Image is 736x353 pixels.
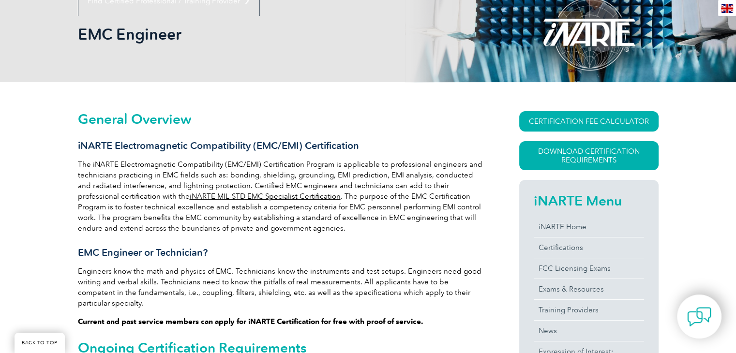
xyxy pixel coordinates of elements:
a: News [534,321,644,341]
a: BACK TO TOP [15,333,65,353]
p: Engineers know the math and physics of EMC. Technicians know the instruments and test setups. Eng... [78,266,484,309]
a: Download Certification Requirements [519,141,659,170]
p: The iNARTE Electromagnetic Compatibility (EMC/EMI) Certification Program is applicable to profess... [78,159,484,234]
h2: General Overview [78,111,484,127]
h3: iNARTE Electromagnetic Compatibility (EMC/EMI) Certification [78,140,484,152]
a: Training Providers [534,300,644,320]
a: Certifications [534,237,644,258]
img: contact-chat.png [687,305,711,329]
img: en [721,4,733,13]
a: FCC Licensing Exams [534,258,644,279]
a: iNARTE Home [534,217,644,237]
a: iNARTE MIL-STD EMC Specialist Certification [190,192,341,201]
h3: EMC Engineer or Technician? [78,247,484,259]
a: CERTIFICATION FEE CALCULATOR [519,111,659,132]
strong: Current and past service members can apply for iNARTE Certification for free with proof of service. [78,317,423,326]
h2: iNARTE Menu [534,193,644,208]
h1: EMC Engineer [78,25,450,44]
a: Exams & Resources [534,279,644,299]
